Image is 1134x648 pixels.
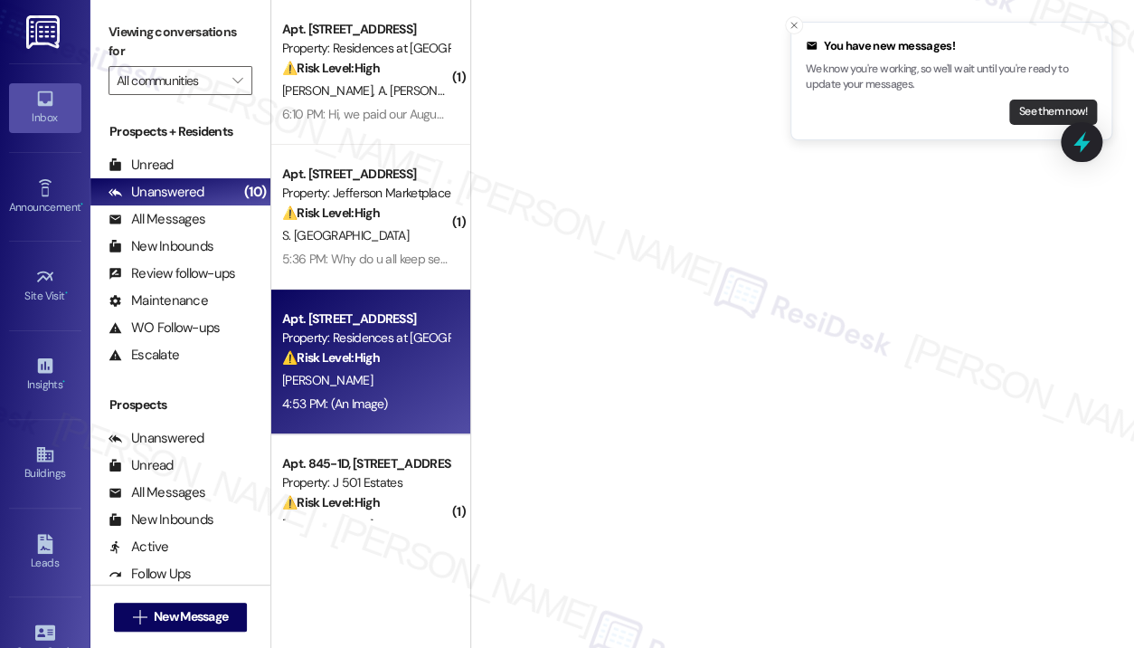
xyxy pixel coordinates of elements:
span: • [65,287,68,300]
label: Viewing conversations for [109,18,252,66]
div: Property: Jefferson Marketplace [282,184,449,203]
strong: ⚠️ Risk Level: High [282,60,380,76]
div: Unanswered [109,429,204,448]
div: Unanswered [109,183,204,202]
div: 6:10 PM: Hi, we paid our August balance. I know that we have to pay the fee from breaking contrac... [282,106,988,122]
div: Property: Residences at [GEOGRAPHIC_DATA] [282,329,449,348]
i:  [133,610,146,624]
div: Unread [109,156,174,175]
div: Apt. [STREET_ADDRESS] [282,310,449,329]
div: Property: Residences at [GEOGRAPHIC_DATA] [282,39,449,58]
div: Follow Ups [109,565,192,584]
span: • [80,198,83,211]
strong: ⚠️ Risk Level: High [282,494,380,510]
div: 5:36 PM: Why do u all keep sending these rent is not Late till after the 5th n my rent is not $59... [282,251,1101,267]
div: Active [109,538,169,557]
span: • [62,376,65,388]
i:  [232,73,242,88]
strong: ⚠️ Risk Level: High [282,205,380,221]
span: [PERSON_NAME] [282,517,373,533]
span: S. [GEOGRAPHIC_DATA] [282,227,409,243]
div: All Messages [109,483,205,502]
span: [PERSON_NAME] [282,82,378,99]
p: We know you're working, so we'll wait until you're ready to update your messages. [806,62,1097,93]
div: Apt. [STREET_ADDRESS] [282,20,449,39]
button: Close toast [785,16,803,34]
a: Inbox [9,83,81,132]
span: [PERSON_NAME] [282,372,373,388]
span: A. [PERSON_NAME] [378,82,481,99]
strong: ⚠️ Risk Level: High [282,349,380,366]
a: Insights • [9,350,81,399]
div: Review follow-ups [109,264,235,283]
div: New Inbounds [109,237,213,256]
div: All Messages [109,210,205,229]
div: You have new messages! [806,37,1097,55]
div: WO Follow-ups [109,319,220,338]
div: (10) [240,178,270,206]
div: Apt. [STREET_ADDRESS] [282,165,449,184]
a: Leads [9,529,81,577]
div: Prospects [90,395,270,415]
div: Prospects + Residents [90,122,270,141]
div: Maintenance [109,291,208,310]
input: All communities [117,66,223,95]
div: Escalate [109,346,179,365]
span: New Message [154,607,228,626]
button: New Message [114,603,248,632]
div: Unread [109,456,174,475]
a: Buildings [9,439,81,488]
a: Site Visit • [9,262,81,310]
div: 4:53 PM: (An Image) [282,395,388,412]
img: ResiDesk Logo [26,15,63,49]
button: See them now! [1009,100,1097,125]
div: New Inbounds [109,510,213,529]
div: Property: J 501 Estates [282,473,449,492]
div: Apt. 845-1D, [STREET_ADDRESS] [282,454,449,473]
